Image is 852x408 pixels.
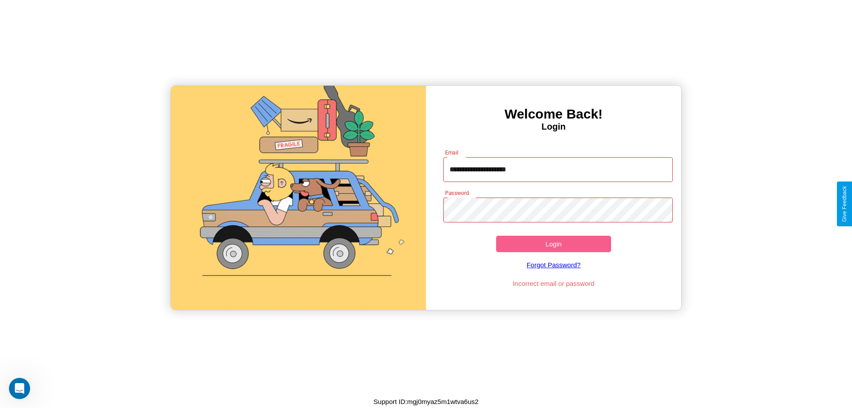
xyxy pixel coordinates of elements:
p: Incorrect email or password [439,277,669,289]
iframe: Intercom live chat [9,378,30,399]
label: Email [445,149,459,156]
p: Support ID: mgj0myaz5m1wtva6us2 [374,396,479,408]
div: Give Feedback [841,186,848,222]
h3: Welcome Back! [426,107,681,122]
h4: Login [426,122,681,132]
label: Password [445,189,469,197]
a: Forgot Password? [439,252,669,277]
img: gif [171,86,426,310]
button: Login [496,236,611,252]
